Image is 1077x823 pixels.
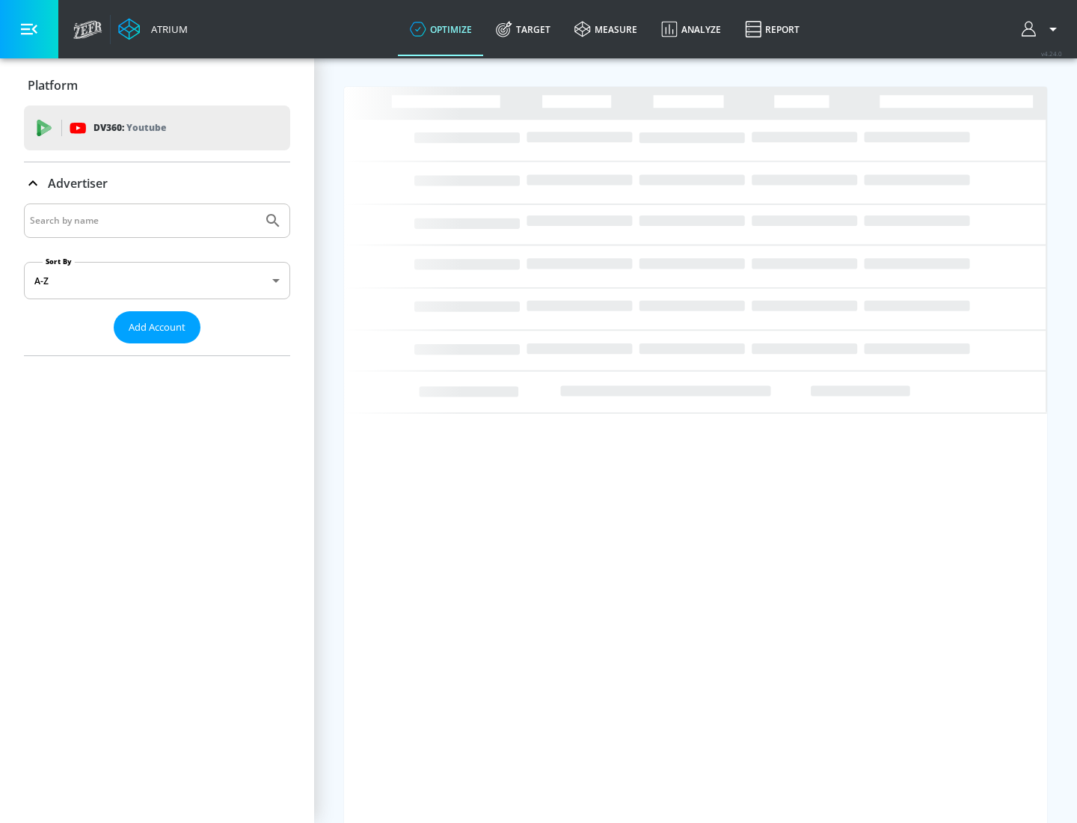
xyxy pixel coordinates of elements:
[562,2,649,56] a: measure
[24,64,290,106] div: Platform
[24,204,290,355] div: Advertiser
[145,22,188,36] div: Atrium
[649,2,733,56] a: Analyze
[129,319,185,336] span: Add Account
[24,105,290,150] div: DV360: Youtube
[24,162,290,204] div: Advertiser
[126,120,166,135] p: Youtube
[118,18,188,40] a: Atrium
[24,262,290,299] div: A-Z
[93,120,166,136] p: DV360:
[30,211,257,230] input: Search by name
[24,343,290,355] nav: list of Advertiser
[398,2,484,56] a: optimize
[733,2,811,56] a: Report
[1041,49,1062,58] span: v 4.24.0
[28,77,78,94] p: Platform
[484,2,562,56] a: Target
[48,175,108,192] p: Advertiser
[114,311,200,343] button: Add Account
[43,257,75,266] label: Sort By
